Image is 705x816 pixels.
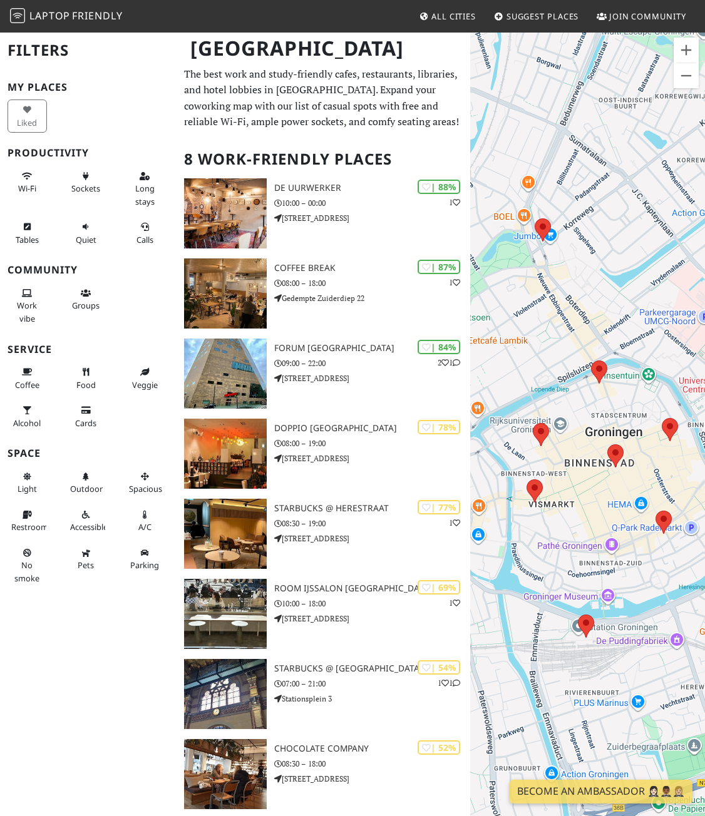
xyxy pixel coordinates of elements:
a: Chocolate Company | 52% Chocolate Company 08:30 – 18:00 [STREET_ADDRESS] [177,739,470,809]
h3: Starbucks @ [GEOGRAPHIC_DATA] [274,663,470,674]
div: | 69% [418,580,460,594]
p: 08:00 – 18:00 [274,277,470,289]
span: Power sockets [71,183,100,194]
p: 1 [449,196,460,208]
p: The best work and study-friendly cafes, restaurants, libraries, and hotel lobbies in [GEOGRAPHIC_... [184,66,463,130]
span: Spacious [129,483,162,494]
p: 08:00 – 19:00 [274,437,470,449]
p: [STREET_ADDRESS] [274,372,470,384]
span: Parking [130,559,159,571]
button: Coffee [8,362,47,395]
button: Calls [125,217,165,250]
button: Restroom [8,504,47,538]
a: All Cities [414,5,481,28]
p: [STREET_ADDRESS] [274,533,470,544]
button: No smoke [8,543,47,588]
p: 1 [449,517,460,529]
span: Video/audio calls [136,234,153,245]
img: Room ijssalon Groningen [184,579,267,649]
span: Group tables [72,300,100,311]
div: | 54% [418,660,460,675]
div: | 52% [418,740,460,755]
div: | 88% [418,180,460,194]
a: De Uurwerker | 88% 1 De Uurwerker 10:00 – 00:00 [STREET_ADDRESS] [177,178,470,248]
img: Forum Groningen [184,339,267,409]
img: Starbucks @ Herestraat [184,499,267,569]
button: Pets [66,543,106,576]
button: Wi-Fi [8,166,47,199]
p: 08:30 – 18:00 [274,758,470,770]
h2: 8 Work-Friendly Places [184,140,463,178]
p: 08:30 – 19:00 [274,518,470,529]
p: 10:00 – 18:00 [274,598,470,609]
h3: Space [8,447,169,459]
button: Quiet [66,217,106,250]
h3: Community [8,264,169,276]
span: People working [17,300,37,324]
button: Zoom in [674,38,699,63]
button: Spacious [125,466,165,499]
button: Sockets [66,166,106,199]
a: Suggest Places [489,5,584,28]
p: 10:00 – 00:00 [274,197,470,209]
span: Stable Wi-Fi [18,183,36,194]
h3: De Uurwerker [274,183,470,193]
img: De Uurwerker [184,178,267,248]
a: Forum Groningen | 84% 21 Forum [GEOGRAPHIC_DATA] 09:00 – 22:00 [STREET_ADDRESS] [177,339,470,409]
h3: Starbucks @ Herestraat [274,503,470,514]
p: 09:00 – 22:00 [274,357,470,369]
a: Coffee Break | 87% 1 Coffee Break 08:00 – 18:00 Gedempte Zuiderdiep 22 [177,258,470,329]
span: Long stays [135,183,155,207]
h3: Room ijssalon [GEOGRAPHIC_DATA] [274,583,470,594]
span: Food [76,379,96,390]
h2: Filters [8,31,169,69]
h3: Doppio [GEOGRAPHIC_DATA] [274,423,470,434]
div: | 78% [418,420,460,434]
button: Groups [66,283,106,316]
p: 1 [449,597,460,609]
p: 2 1 [438,357,460,369]
button: Parking [125,543,165,576]
button: Long stays [125,166,165,212]
button: Work vibe [8,283,47,329]
h3: Coffee Break [274,263,470,273]
p: Gedempte Zuiderdiep 22 [274,292,470,304]
p: [STREET_ADDRESS] [274,773,470,785]
span: Restroom [11,521,48,533]
span: Friendly [72,9,122,23]
button: Light [8,466,47,499]
h3: Productivity [8,147,169,159]
button: Tables [8,217,47,250]
p: [STREET_ADDRESS] [274,212,470,224]
button: Alcohol [8,400,47,433]
button: Outdoor [66,466,106,499]
span: Air conditioned [138,521,152,533]
div: | 87% [418,260,460,274]
span: All Cities [431,11,476,22]
p: Stationsplein 3 [274,693,470,705]
a: Starbucks @ Herestraat | 77% 1 Starbucks @ Herestraat 08:30 – 19:00 [STREET_ADDRESS] [177,499,470,569]
span: Laptop [29,9,70,23]
h1: [GEOGRAPHIC_DATA] [180,31,468,66]
span: Veggie [132,379,158,390]
h3: My Places [8,81,169,93]
p: 07:00 – 21:00 [274,678,470,690]
button: Food [66,362,106,395]
a: LaptopFriendly LaptopFriendly [10,6,123,28]
a: Become an Ambassador 🤵🏻‍♀️🤵🏾‍♂️🤵🏼‍♀️ [510,780,692,803]
img: LaptopFriendly [10,8,25,23]
span: Alcohol [13,417,41,429]
h3: Service [8,344,169,355]
p: 1 1 [438,677,460,689]
a: Starbucks @ Groningen Railway Station | 54% 11 Starbucks @ [GEOGRAPHIC_DATA] 07:00 – 21:00 Statio... [177,659,470,729]
span: Suggest Places [507,11,579,22]
p: [STREET_ADDRESS] [274,452,470,464]
a: Doppio Groningen | 78% Doppio [GEOGRAPHIC_DATA] 08:00 – 19:00 [STREET_ADDRESS] [177,419,470,489]
span: Coffee [15,379,39,390]
h3: Forum [GEOGRAPHIC_DATA] [274,343,470,354]
span: Join Community [609,11,686,22]
span: Natural light [18,483,37,494]
button: Zoom out [674,63,699,88]
h3: Chocolate Company [274,743,470,754]
a: Room ijssalon Groningen | 69% 1 Room ijssalon [GEOGRAPHIC_DATA] 10:00 – 18:00 [STREET_ADDRESS] [177,579,470,649]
